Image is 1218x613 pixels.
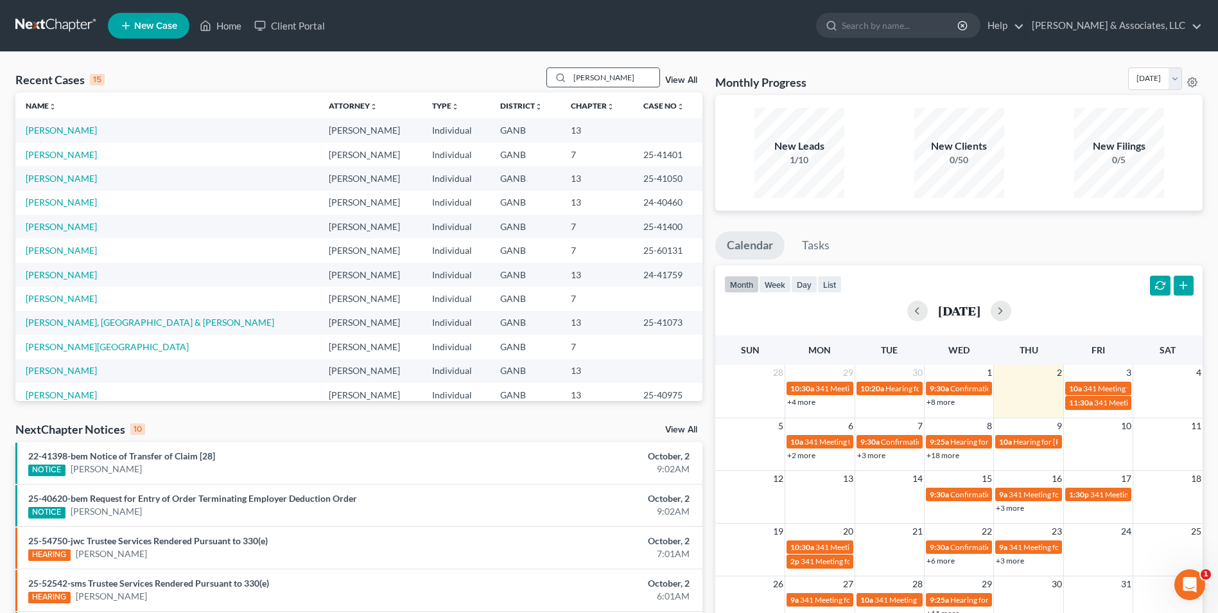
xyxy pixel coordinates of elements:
td: Individual [422,166,490,190]
span: 9:25a [930,595,949,605]
td: Individual [422,118,490,142]
span: 17 [1120,471,1133,486]
a: Nameunfold_more [26,101,57,111]
td: Individual [422,215,490,238]
a: [PERSON_NAME] [26,365,97,376]
a: 25-54750-jwc Trustee Services Rendered Pursuant to 330(e) [28,535,268,546]
span: 8 [986,418,993,434]
a: 25-52542-sms Trustee Services Rendered Pursuant to 330(e) [28,578,269,589]
div: NOTICE [28,507,65,519]
td: [PERSON_NAME] [318,287,422,310]
td: [PERSON_NAME] [318,118,422,142]
a: View All [665,76,697,85]
td: 13 [561,166,633,190]
span: 9 [1056,418,1063,434]
td: Individual [422,287,490,310]
h2: [DATE] [938,304,980,317]
span: 10:20a [860,384,884,393]
td: GANB [490,263,561,287]
span: 11:30a [1069,398,1093,407]
td: [PERSON_NAME] [318,311,422,335]
span: 9:30a [930,542,949,552]
td: Individual [422,383,490,407]
a: +4 more [787,397,815,407]
div: New Clients [914,139,1004,154]
td: GANB [490,359,561,383]
span: 10:30a [790,542,814,552]
span: 1 [986,365,993,380]
a: [PERSON_NAME] [26,293,97,304]
a: Chapterunfold_more [571,101,614,111]
span: 10:30a [790,384,814,393]
a: Help [981,14,1024,37]
span: Confirmation Hearing for [PERSON_NAME] [950,384,1097,393]
div: 9:02AM [478,505,690,518]
h3: Monthly Progress [715,75,806,90]
a: +3 more [857,450,885,460]
a: [PERSON_NAME] [76,547,147,560]
div: 15 [90,74,105,85]
span: Hearing for [PERSON_NAME] [950,595,1050,605]
td: 13 [561,359,633,383]
td: [PERSON_NAME] [318,263,422,287]
div: New Leads [754,139,844,154]
a: [PERSON_NAME] [71,505,142,518]
td: 13 [561,311,633,335]
span: 9:30a [860,437,880,447]
span: 13 [842,471,855,486]
span: Hearing for [PERSON_NAME] [885,384,986,393]
span: Sat [1160,344,1176,355]
a: Tasks [790,231,841,260]
span: 341 Meeting for [PERSON_NAME] [1009,490,1124,499]
td: Individual [422,238,490,262]
span: Thu [1020,344,1038,355]
span: 14 [911,471,924,486]
span: Confirmation Hearing for [PERSON_NAME] [PERSON_NAME] [950,490,1159,499]
a: [PERSON_NAME][GEOGRAPHIC_DATA] [26,341,189,352]
td: 7 [561,287,633,310]
td: Individual [422,143,490,166]
td: 7 [561,335,633,359]
span: 22 [980,524,993,539]
a: +2 more [787,450,815,460]
a: [PERSON_NAME] [71,463,142,475]
a: View All [665,425,697,434]
a: 25-40620-bem Request for Entry of Order Terminating Employer Deduction Order [28,493,357,504]
div: New Filings [1074,139,1164,154]
span: Sun [741,344,760,355]
td: [PERSON_NAME] [318,383,422,407]
div: NextChapter Notices [15,422,145,437]
span: 6 [847,418,855,434]
span: Confirmation Hearing for [PERSON_NAME] [881,437,1028,447]
span: 10 [1120,418,1133,434]
td: Individual [422,263,490,287]
a: +6 more [927,556,955,565]
span: 9a [999,490,1007,499]
div: October, 2 [478,577,690,590]
a: +3 more [996,556,1024,565]
span: 9a [790,595,799,605]
div: 6:01AM [478,590,690,603]
i: unfold_more [607,103,614,111]
td: Individual [422,191,490,215]
span: 2 [1056,365,1063,380]
td: [PERSON_NAME] [318,143,422,166]
a: Client Portal [248,14,331,37]
span: 30 [1050,576,1063,592]
input: Search by name... [842,13,959,37]
span: Hearing for [PERSON_NAME] [1013,437,1113,447]
span: Hearing for [PERSON_NAME] [950,437,1050,447]
td: GANB [490,215,561,238]
span: 1 [1201,569,1211,580]
span: 23 [1050,524,1063,539]
a: Typeunfold_more [432,101,459,111]
span: 5 [777,418,785,434]
span: 3 [1125,365,1133,380]
div: NOTICE [28,465,65,476]
td: 25-41401 [633,143,702,166]
span: 28 [772,365,785,380]
button: list [817,276,842,293]
td: 25-41400 [633,215,702,238]
span: 16 [1050,471,1063,486]
span: 341 Meeting for [PERSON_NAME] [874,595,990,605]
